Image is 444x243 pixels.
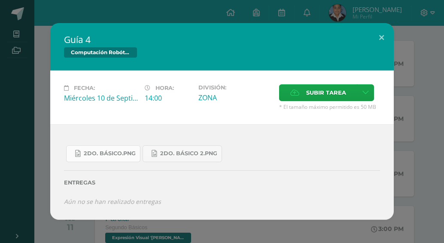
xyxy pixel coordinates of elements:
span: Fecha: [74,85,95,91]
span: Subir tarea [306,85,346,101]
div: Miércoles 10 de Septiembre [64,93,138,103]
label: Entregas [64,179,380,186]
div: 14:00 [145,93,192,103]
span: * El tamaño máximo permitido es 50 MB [279,103,380,111]
button: Close (Esc) [369,23,394,52]
span: 2do. Básico.png [84,150,136,157]
i: Aún no se han realizado entregas [64,197,161,206]
h2: Guía 4 [64,34,380,46]
span: Computación Robótica [64,47,137,58]
a: 2do. Básico 2.png [143,145,222,162]
div: ZONA [198,93,272,102]
a: 2do. Básico.png [66,145,140,162]
label: División: [198,84,272,91]
span: 2do. Básico 2.png [160,150,217,157]
span: Hora: [155,85,174,91]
